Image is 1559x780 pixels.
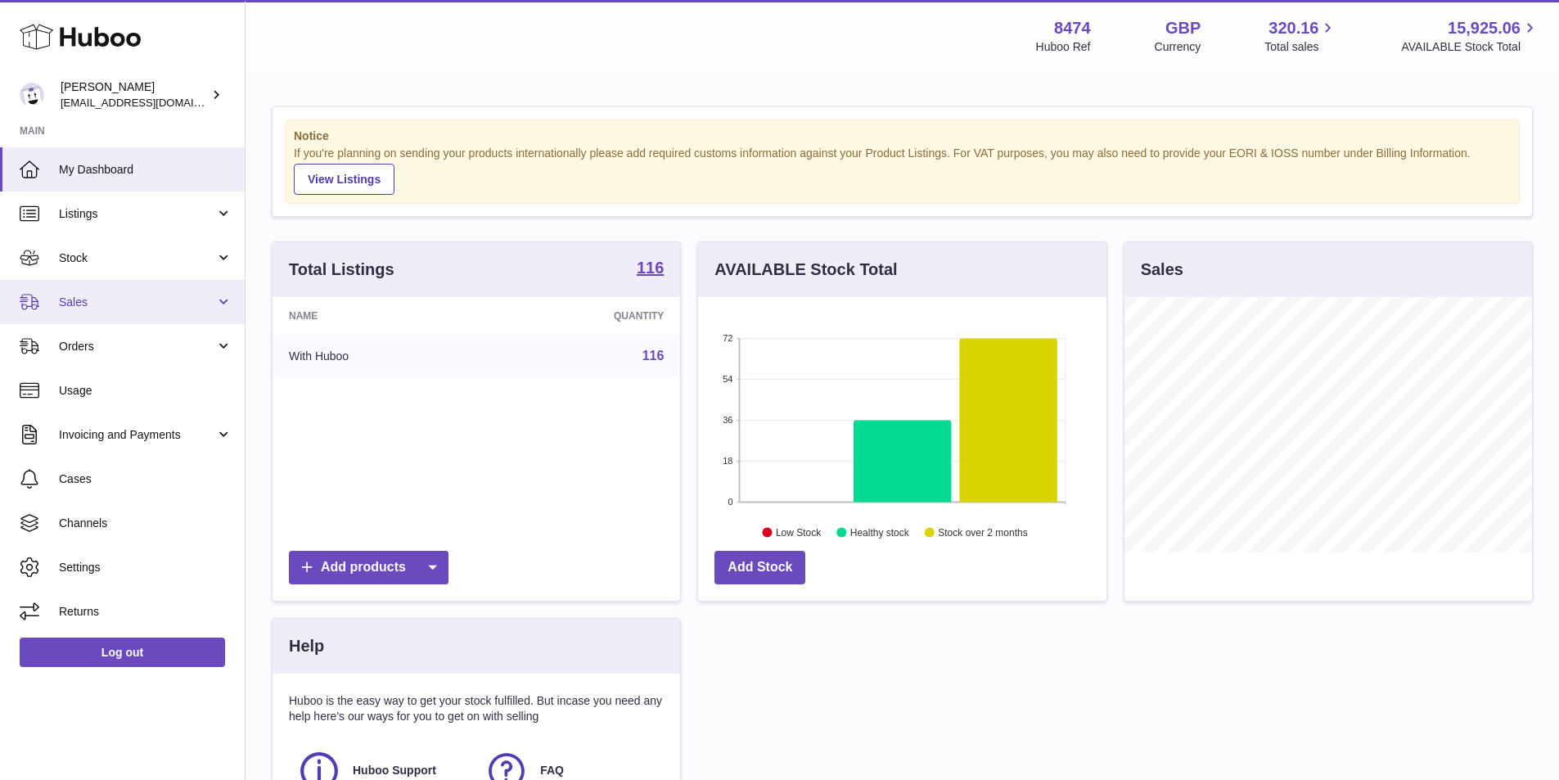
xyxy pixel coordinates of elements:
[59,162,232,178] span: My Dashboard
[776,526,822,538] text: Low Stock
[723,333,733,343] text: 72
[59,560,232,575] span: Settings
[642,349,665,363] a: 116
[289,635,324,657] h3: Help
[59,206,215,222] span: Listings
[294,146,1511,195] div: If you're planning on sending your products internationally please add required customs informati...
[353,763,436,778] span: Huboo Support
[61,79,208,110] div: [PERSON_NAME]
[20,83,44,107] img: orders@neshealth.com
[59,516,232,531] span: Channels
[59,250,215,266] span: Stock
[723,374,733,384] text: 54
[1036,39,1091,55] div: Huboo Ref
[273,297,488,335] th: Name
[59,427,215,443] span: Invoicing and Payments
[714,259,897,281] h3: AVAILABLE Stock Total
[850,526,910,538] text: Healthy stock
[289,551,448,584] a: Add products
[723,415,733,425] text: 36
[1448,17,1521,39] span: 15,925.06
[1264,39,1337,55] span: Total sales
[1268,17,1318,39] span: 320.16
[61,96,241,109] span: [EMAIL_ADDRESS][DOMAIN_NAME]
[59,604,232,620] span: Returns
[1401,39,1539,55] span: AVAILABLE Stock Total
[723,456,733,466] text: 18
[714,551,805,584] a: Add Stock
[1141,259,1183,281] h3: Sales
[1054,17,1091,39] strong: 8474
[294,128,1511,144] strong: Notice
[1165,17,1201,39] strong: GBP
[289,693,664,724] p: Huboo is the easy way to get your stock fulfilled. But incase you need any help here's our ways f...
[59,339,215,354] span: Orders
[728,497,733,507] text: 0
[1155,39,1201,55] div: Currency
[1264,17,1337,55] a: 320.16 Total sales
[59,383,232,399] span: Usage
[1401,17,1539,55] a: 15,925.06 AVAILABLE Stock Total
[20,638,225,667] a: Log out
[289,259,394,281] h3: Total Listings
[637,259,664,279] a: 116
[939,526,1028,538] text: Stock over 2 months
[59,295,215,310] span: Sales
[637,259,664,276] strong: 116
[540,763,564,778] span: FAQ
[273,335,488,377] td: With Huboo
[294,164,394,195] a: View Listings
[59,471,232,487] span: Cases
[488,297,680,335] th: Quantity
